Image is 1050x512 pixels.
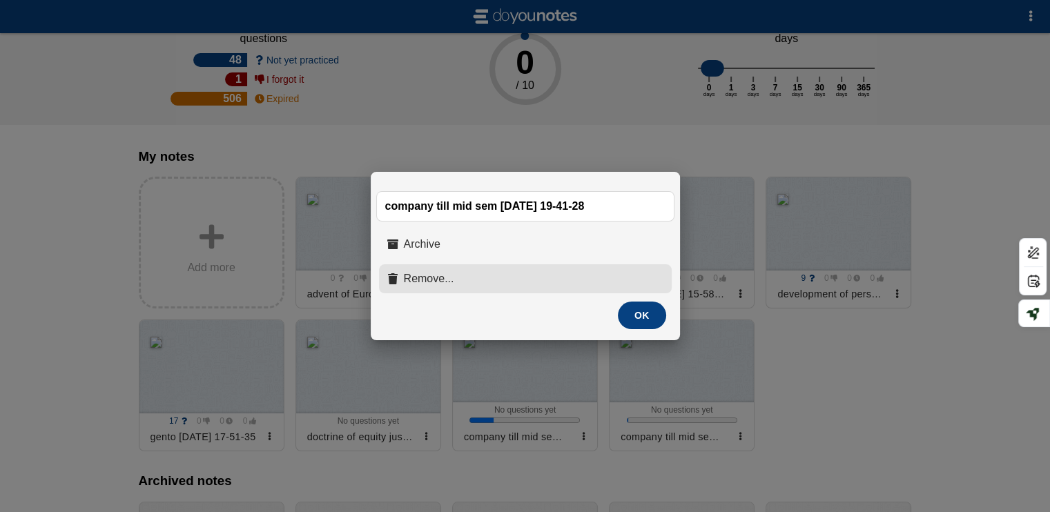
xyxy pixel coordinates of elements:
span: Remove... [404,273,454,285]
span: Archive [404,238,440,250]
button: Remove... [379,264,672,293]
input: Type document name [376,191,674,221]
button: OK [618,302,666,329]
button: Archive [379,230,672,259]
